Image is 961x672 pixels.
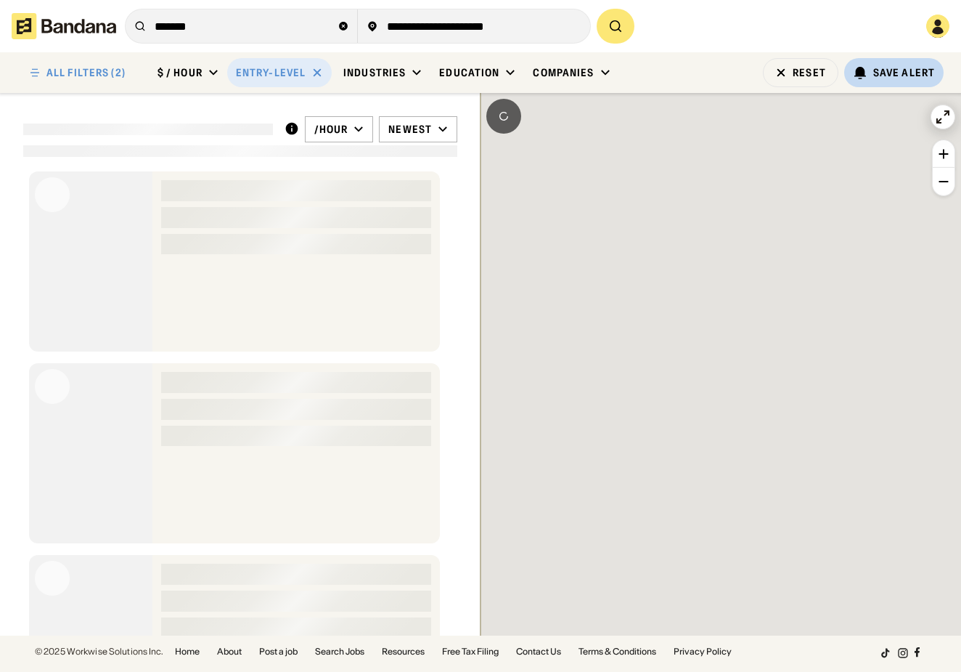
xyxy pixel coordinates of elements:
[578,647,656,656] a: Terms & Conditions
[442,647,499,656] a: Free Tax Filing
[23,166,457,636] div: grid
[315,647,364,656] a: Search Jobs
[388,123,432,136] div: Newest
[46,68,126,78] div: ALL FILTERS (2)
[793,68,826,78] div: Reset
[343,66,406,79] div: Industries
[674,647,732,656] a: Privacy Policy
[516,647,561,656] a: Contact Us
[439,66,499,79] div: Education
[259,647,298,656] a: Post a job
[12,13,116,39] img: Bandana logotype
[175,647,200,656] a: Home
[533,66,594,79] div: Companies
[158,66,203,79] div: $ / hour
[35,647,163,656] div: © 2025 Workwise Solutions Inc.
[217,647,242,656] a: About
[314,123,348,136] div: /hour
[382,647,425,656] a: Resources
[236,66,306,79] div: Entry-Level
[873,66,935,79] div: Save Alert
